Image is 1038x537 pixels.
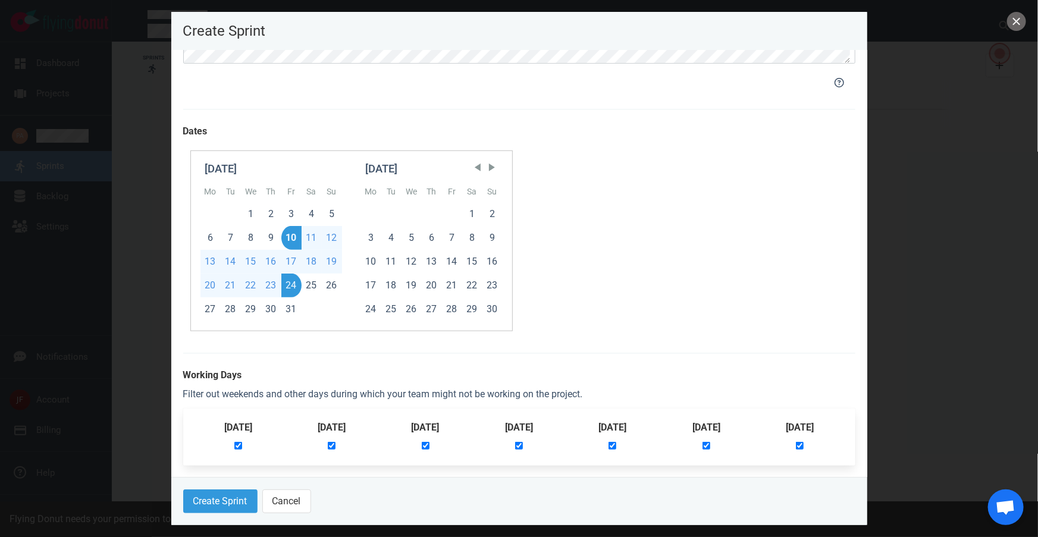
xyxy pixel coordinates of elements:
[183,387,855,401] div: Filter out weekends and other days during which your team might not be working on the project.
[442,226,462,250] div: Fri Nov 07 2025
[442,274,462,297] div: Fri Nov 21 2025
[322,250,342,274] div: Sun Oct 19 2025
[322,202,342,226] div: Sun Oct 05 2025
[302,274,322,297] div: Sat Oct 25 2025
[224,420,252,435] label: [DATE]
[302,250,322,274] div: Sat Oct 18 2025
[366,161,498,177] div: [DATE]
[322,226,342,250] div: Sun Oct 12 2025
[241,226,261,250] div: Wed Oct 08 2025
[365,187,377,196] abbr: Monday
[462,297,482,321] div: Sat Nov 29 2025
[183,24,855,38] p: Create Sprint
[988,489,1024,525] div: Chat abierto
[327,187,337,196] abbr: Sunday
[221,274,241,297] div: Tue Oct 21 2025
[262,489,311,513] button: Cancel
[422,250,442,274] div: Thu Nov 13 2025
[462,202,482,226] div: Sat Nov 01 2025
[427,187,437,196] abbr: Thursday
[200,274,221,297] div: Mon Oct 20 2025
[200,297,221,321] div: Mon Oct 27 2025
[183,368,855,382] label: Working Days
[281,274,302,297] div: Fri Oct 24 2025
[482,250,503,274] div: Sun Nov 16 2025
[402,297,422,321] div: Wed Nov 26 2025
[387,187,396,196] abbr: Tuesday
[482,202,503,226] div: Sun Nov 02 2025
[462,250,482,274] div: Sat Nov 15 2025
[221,297,241,321] div: Tue Oct 28 2025
[448,187,456,196] abbr: Friday
[226,187,235,196] abbr: Tuesday
[488,187,497,196] abbr: Sunday
[468,187,477,196] abbr: Saturday
[241,202,261,226] div: Wed Oct 01 2025
[287,187,295,196] abbr: Friday
[1007,12,1026,31] button: close
[281,250,302,274] div: Fri Oct 17 2025
[412,420,440,435] label: [DATE]
[381,226,402,250] div: Tue Nov 04 2025
[505,420,533,435] label: [DATE]
[422,226,442,250] div: Thu Nov 06 2025
[442,297,462,321] div: Fri Nov 28 2025
[183,124,855,139] label: Dates
[261,274,281,297] div: Thu Oct 23 2025
[221,226,241,250] div: Tue Oct 07 2025
[241,250,261,274] div: Wed Oct 15 2025
[322,274,342,297] div: Sun Oct 26 2025
[241,297,261,321] div: Wed Oct 29 2025
[200,250,221,274] div: Mon Oct 13 2025
[318,420,346,435] label: [DATE]
[361,250,381,274] div: Mon Nov 10 2025
[402,250,422,274] div: Wed Nov 12 2025
[302,202,322,226] div: Sat Oct 04 2025
[261,297,281,321] div: Thu Oct 30 2025
[486,162,498,174] span: Next Month
[422,274,442,297] div: Thu Nov 20 2025
[241,274,261,297] div: Wed Oct 22 2025
[472,162,484,174] span: Previous Month
[442,250,462,274] div: Fri Nov 14 2025
[205,161,337,177] div: [DATE]
[406,187,417,196] abbr: Wednesday
[261,202,281,226] div: Thu Oct 02 2025
[482,226,503,250] div: Sun Nov 09 2025
[245,187,256,196] abbr: Wednesday
[381,250,402,274] div: Tue Nov 11 2025
[261,250,281,274] div: Thu Oct 16 2025
[402,274,422,297] div: Wed Nov 19 2025
[281,226,302,250] div: Fri Oct 10 2025
[381,274,402,297] div: Tue Nov 18 2025
[302,226,322,250] div: Sat Oct 11 2025
[462,274,482,297] div: Sat Nov 22 2025
[307,187,316,196] abbr: Saturday
[482,297,503,321] div: Sun Nov 30 2025
[361,297,381,321] div: Mon Nov 24 2025
[183,489,258,513] button: Create Sprint
[261,226,281,250] div: Thu Oct 09 2025
[361,274,381,297] div: Mon Nov 17 2025
[361,226,381,250] div: Mon Nov 03 2025
[422,297,442,321] div: Thu Nov 27 2025
[598,420,626,435] label: [DATE]
[482,274,503,297] div: Sun Nov 23 2025
[786,420,814,435] label: [DATE]
[462,226,482,250] div: Sat Nov 08 2025
[200,226,221,250] div: Mon Oct 06 2025
[281,202,302,226] div: Fri Oct 03 2025
[381,297,402,321] div: Tue Nov 25 2025
[281,297,302,321] div: Fri Oct 31 2025
[266,187,276,196] abbr: Thursday
[221,250,241,274] div: Tue Oct 14 2025
[205,187,217,196] abbr: Monday
[402,226,422,250] div: Wed Nov 05 2025
[692,420,720,435] label: [DATE]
